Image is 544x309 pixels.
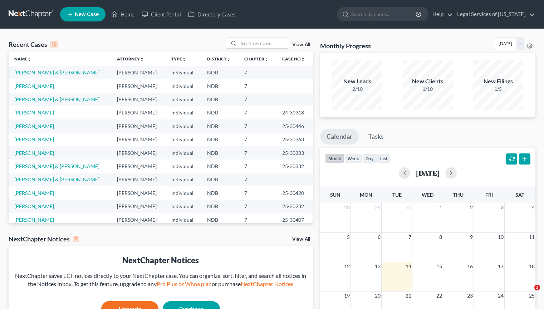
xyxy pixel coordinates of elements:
[377,233,381,241] span: 6
[469,203,474,212] span: 2
[239,66,276,79] td: 7
[320,41,371,50] h3: Monthly Progress
[111,66,166,79] td: [PERSON_NAME]
[374,203,381,212] span: 29
[332,77,382,85] div: New Leads
[500,203,504,212] span: 3
[276,213,313,226] td: 25-30407
[9,235,79,243] div: NextChapter Notices
[111,106,166,119] td: [PERSON_NAME]
[50,41,58,48] div: 15
[405,291,412,300] span: 21
[166,146,201,160] td: Individual
[362,129,390,144] a: Tasks
[14,190,54,196] a: [PERSON_NAME]
[239,93,276,106] td: 7
[276,186,313,200] td: 25-30420
[454,8,535,21] a: Legal Services of [US_STATE]
[14,217,54,223] a: [PERSON_NAME]
[360,192,372,198] span: Mon
[182,57,186,62] i: unfold_more
[201,186,239,200] td: NDB
[226,57,231,62] i: unfold_more
[73,236,79,242] div: 0
[528,262,535,271] span: 18
[201,106,239,119] td: NDB
[330,192,340,198] span: Sun
[111,213,166,226] td: [PERSON_NAME]
[111,146,166,160] td: [PERSON_NAME]
[282,56,305,62] a: Case Nounfold_more
[497,233,504,241] span: 10
[166,106,201,119] td: Individual
[185,8,239,21] a: Directory Cases
[111,186,166,200] td: [PERSON_NAME]
[14,69,99,75] a: [PERSON_NAME] & [PERSON_NAME]
[239,146,276,160] td: 7
[466,291,474,300] span: 23
[276,146,313,160] td: 25-30383
[403,77,453,85] div: New Clients
[14,123,54,129] a: [PERSON_NAME]
[239,213,276,226] td: 7
[438,203,443,212] span: 1
[239,173,276,186] td: 7
[75,12,99,17] span: New Case
[534,285,540,290] span: 2
[422,192,433,198] span: Wed
[377,153,391,163] button: list
[201,79,239,93] td: NDB
[403,85,453,93] div: 1/10
[473,77,523,85] div: New Filings
[166,66,201,79] td: Individual
[239,160,276,173] td: 7
[166,186,201,200] td: Individual
[239,119,276,133] td: 7
[528,233,535,241] span: 11
[438,233,443,241] span: 8
[117,56,144,62] a: Attorneyunfold_more
[166,173,201,186] td: Individual
[14,56,31,62] a: Nameunfold_more
[166,160,201,173] td: Individual
[166,93,201,106] td: Individual
[292,42,310,47] a: View All
[111,79,166,93] td: [PERSON_NAME]
[239,133,276,146] td: 7
[343,262,351,271] span: 12
[343,203,351,212] span: 28
[14,176,99,182] a: [PERSON_NAME] & [PERSON_NAME]
[239,186,276,200] td: 7
[201,200,239,213] td: NDB
[531,203,535,212] span: 4
[201,66,239,79] td: NDB
[276,133,313,146] td: 25-30363
[344,153,362,163] button: week
[14,136,54,142] a: [PERSON_NAME]
[466,262,474,271] span: 16
[201,213,239,226] td: NDB
[14,150,54,156] a: [PERSON_NAME]
[166,133,201,146] td: Individual
[14,163,99,169] a: [PERSON_NAME] & [PERSON_NAME]
[497,291,504,300] span: 24
[320,129,359,144] a: Calendar
[166,213,201,226] td: Individual
[14,83,54,89] a: [PERSON_NAME]
[325,153,344,163] button: month
[264,57,269,62] i: unfold_more
[485,192,493,198] span: Fri
[276,200,313,213] td: 25-30232
[111,93,166,106] td: [PERSON_NAME]
[473,85,523,93] div: 1/5
[244,56,269,62] a: Chapterunfold_more
[111,133,166,146] td: [PERSON_NAME]
[140,57,144,62] i: unfold_more
[201,93,239,106] td: NDB
[201,160,239,173] td: NDB
[405,262,412,271] span: 14
[171,56,186,62] a: Typeunfold_more
[276,160,313,173] td: 25-30332
[374,262,381,271] span: 13
[405,203,412,212] span: 30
